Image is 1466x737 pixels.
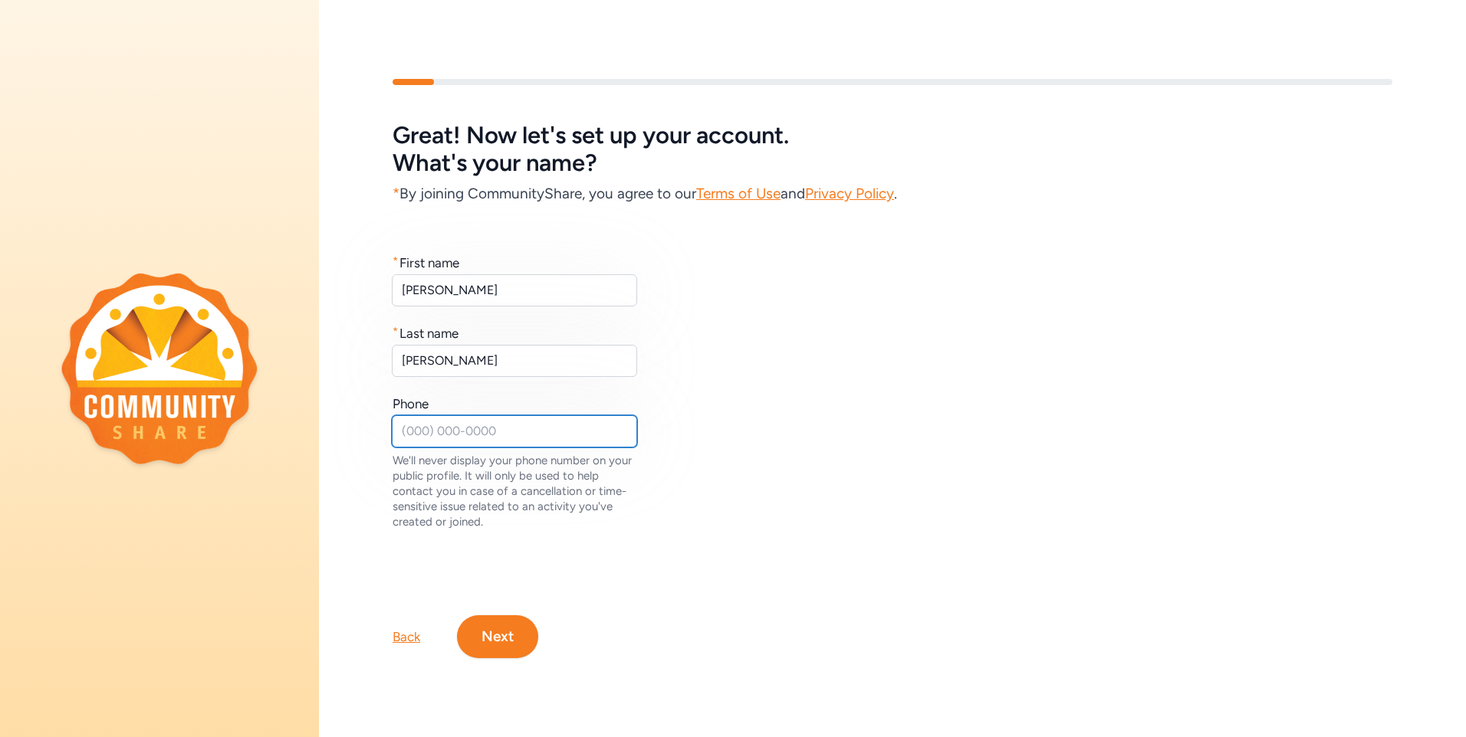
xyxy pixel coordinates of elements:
[399,324,459,342] div: Last name
[393,122,1392,149] div: Great! Now let's set up your account.
[393,453,638,529] div: We'll never display your phone number on your public profile. It will only be used to help contac...
[393,627,420,646] div: Back
[392,415,637,447] input: (000) 000-0000
[399,254,459,272] div: First name
[805,185,894,202] a: Privacy Policy
[457,615,538,658] button: Next
[393,395,429,413] div: Phone
[696,185,781,202] a: Terms of Use
[61,273,258,464] img: logo
[393,149,1392,177] div: What's your name?
[393,183,1392,205] div: By joining CommunityShare, you agree to our and .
